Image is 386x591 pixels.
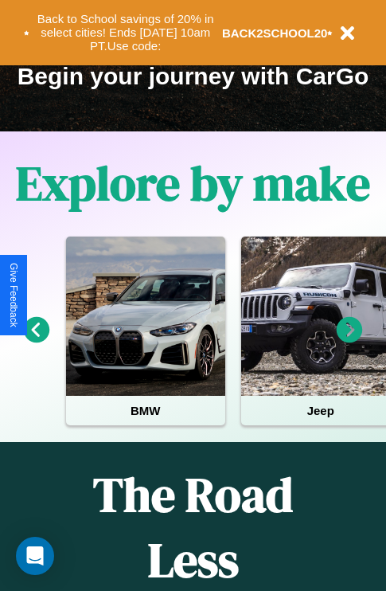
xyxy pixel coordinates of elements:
h1: Explore by make [16,151,370,216]
h4: BMW [66,396,225,425]
button: Back to School savings of 20% in select cities! Ends [DATE] 10am PT.Use code: [29,8,222,57]
div: Give Feedback [8,263,19,327]
div: Open Intercom Messenger [16,537,54,575]
b: BACK2SCHOOL20 [222,26,328,40]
